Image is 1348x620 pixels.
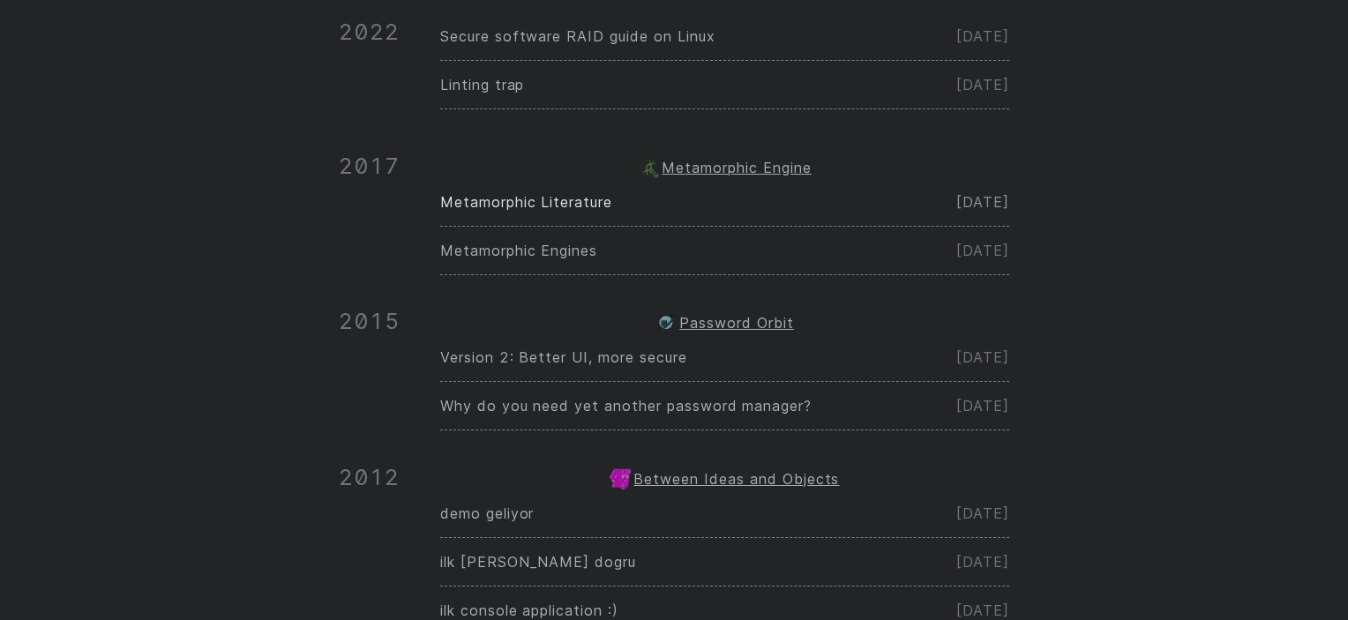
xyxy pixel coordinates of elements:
div: 2015 [339,302,400,430]
span: [DATE] [956,242,1009,259]
a: Metamorphic Engine [662,159,811,176]
a: Password Orbit [679,314,793,332]
span: Version 2: Better UI, more secure [440,348,687,366]
a: Secure software RAID guide on Linux [DATE] [440,12,1009,60]
span: [DATE] [956,553,1009,571]
span: ilk console application :) [440,601,618,619]
a: Linting trap [DATE] [440,61,1009,108]
span: ilk [PERSON_NAME] dogru [440,553,636,571]
span: Metamorphic Engines [440,242,597,259]
a: Version 2: Better UI, more secure [DATE] [440,333,1009,381]
div: 2022 [339,12,400,120]
a: ilk [PERSON_NAME] dogru [DATE] [440,538,1009,586]
span: [DATE] [956,76,1009,93]
span: Why do you need yet another password manager? [440,397,812,415]
span: [DATE] [956,27,1009,45]
span: Linting trap [440,76,525,93]
span: demo geliyor [440,504,535,522]
a: Between Ideas and Objects [633,470,839,488]
span: Secure software RAID guide on Linux [440,27,715,45]
span: [DATE] [956,397,1009,415]
a: Why do you need yet another password manager? [DATE] [440,382,1009,430]
img: ASCII art representation of the game's main character's head, from Between Ideas and Objects game... [610,468,631,489]
span: Metamorphic Literature [440,193,612,211]
span: [DATE] [956,601,1009,619]
span: [DATE] [956,348,1009,366]
span: [DATE] [956,504,1009,522]
a: demo geliyor [DATE] [440,489,1009,537]
img: Icon depicting an orbit shielding a planet with a lock symbol, representing the protection provid... [655,312,677,333]
span: [DATE] [956,193,1009,211]
img: An icon depicting a DNA strand intertwined with a gear symbol, representing genetic mutations. [638,157,659,178]
div: 2017 [339,146,400,275]
a: Metamorphic Engines [DATE] [440,227,1009,274]
a: Metamorphic Literature [DATE] [440,178,1009,226]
